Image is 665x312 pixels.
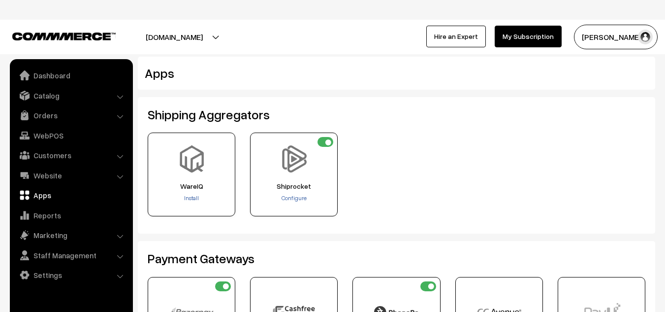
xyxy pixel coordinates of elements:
[12,106,129,124] a: Orders
[495,26,562,47] a: My Subscription
[12,33,116,40] img: COMMMERCE
[12,67,129,84] a: Dashboard
[426,26,486,47] a: Hire an Expert
[12,30,98,41] a: COMMMERCE
[12,186,129,204] a: Apps
[148,251,645,266] h2: Payment Gateways
[148,107,645,122] h2: Shipping Aggregators
[12,167,129,184] a: Website
[12,246,129,264] a: Staff Management
[12,207,129,224] a: Reports
[12,127,129,144] a: WebPOS
[12,146,129,164] a: Customers
[178,145,205,173] img: WareIQ
[151,182,232,190] span: WareIQ
[574,25,658,49] button: [PERSON_NAME]…
[12,226,129,244] a: Marketing
[638,30,653,44] img: user
[111,25,237,49] button: [DOMAIN_NAME]
[281,145,308,173] img: Shiprocket
[282,194,307,202] a: Configure
[145,66,562,81] h2: Apps
[12,266,129,284] a: Settings
[253,182,334,190] span: Shiprocket
[12,87,129,104] a: Catalog
[184,194,199,202] a: Install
